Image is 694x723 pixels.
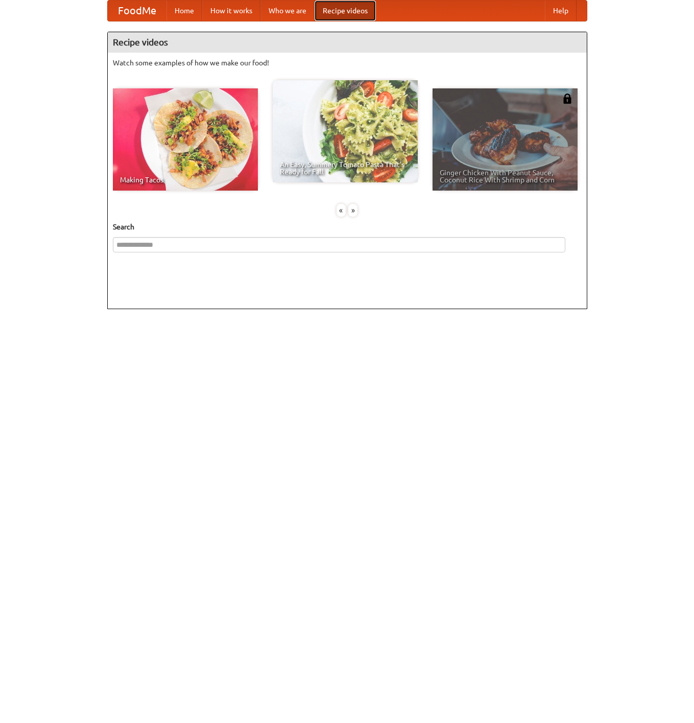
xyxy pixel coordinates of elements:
h5: Search [113,222,582,232]
span: Making Tacos [120,176,251,183]
a: Making Tacos [113,88,258,191]
p: Watch some examples of how we make our food! [113,58,582,68]
h4: Recipe videos [108,32,587,53]
a: How it works [202,1,260,21]
img: 483408.png [562,94,572,104]
a: Home [166,1,202,21]
a: Help [545,1,577,21]
a: FoodMe [108,1,166,21]
a: Who we are [260,1,315,21]
a: Recipe videos [315,1,376,21]
div: « [337,204,346,217]
a: An Easy, Summery Tomato Pasta That's Ready for Fall [273,80,418,182]
div: » [348,204,357,217]
span: An Easy, Summery Tomato Pasta That's Ready for Fall [280,161,411,175]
